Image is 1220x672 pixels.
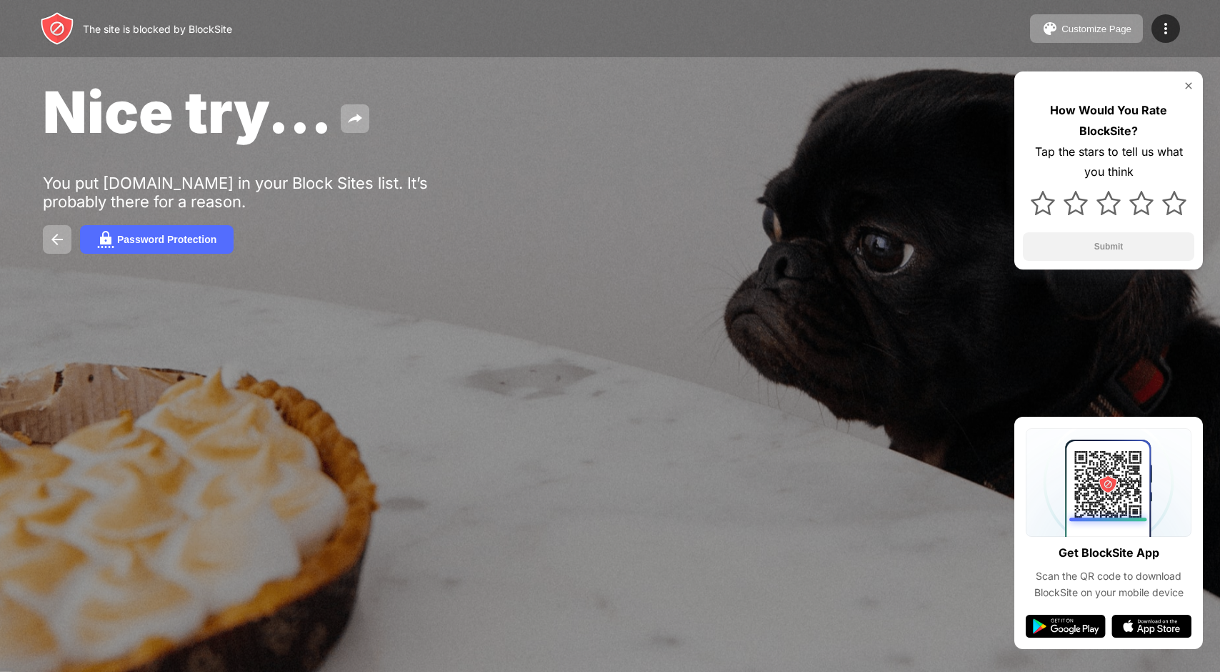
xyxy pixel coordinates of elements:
div: You put [DOMAIN_NAME] in your Block Sites list. It’s probably there for a reason. [43,174,484,211]
img: share.svg [346,110,364,127]
img: password.svg [97,231,114,248]
img: header-logo.svg [40,11,74,46]
img: pallet.svg [1041,20,1059,37]
img: star.svg [1064,191,1088,215]
div: Get BlockSite App [1059,543,1159,563]
span: Nice try... [43,77,332,147]
div: The site is blocked by BlockSite [83,23,232,35]
div: Password Protection [117,234,216,245]
img: star.svg [1031,191,1055,215]
div: Scan the QR code to download BlockSite on your mobile device [1026,568,1191,601]
img: star.svg [1096,191,1121,215]
button: Password Protection [80,225,234,254]
img: qrcode.svg [1026,428,1191,537]
img: app-store.svg [1111,615,1191,638]
img: google-play.svg [1026,615,1106,638]
img: rate-us-close.svg [1183,80,1194,92]
img: menu-icon.svg [1157,20,1174,37]
img: star.svg [1129,191,1154,215]
div: Tap the stars to tell us what you think [1023,142,1194,183]
div: Customize Page [1061,24,1131,34]
img: back.svg [49,231,66,248]
img: star.svg [1162,191,1186,215]
div: How Would You Rate BlockSite? [1023,100,1194,142]
button: Submit [1023,232,1194,261]
button: Customize Page [1030,14,1143,43]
